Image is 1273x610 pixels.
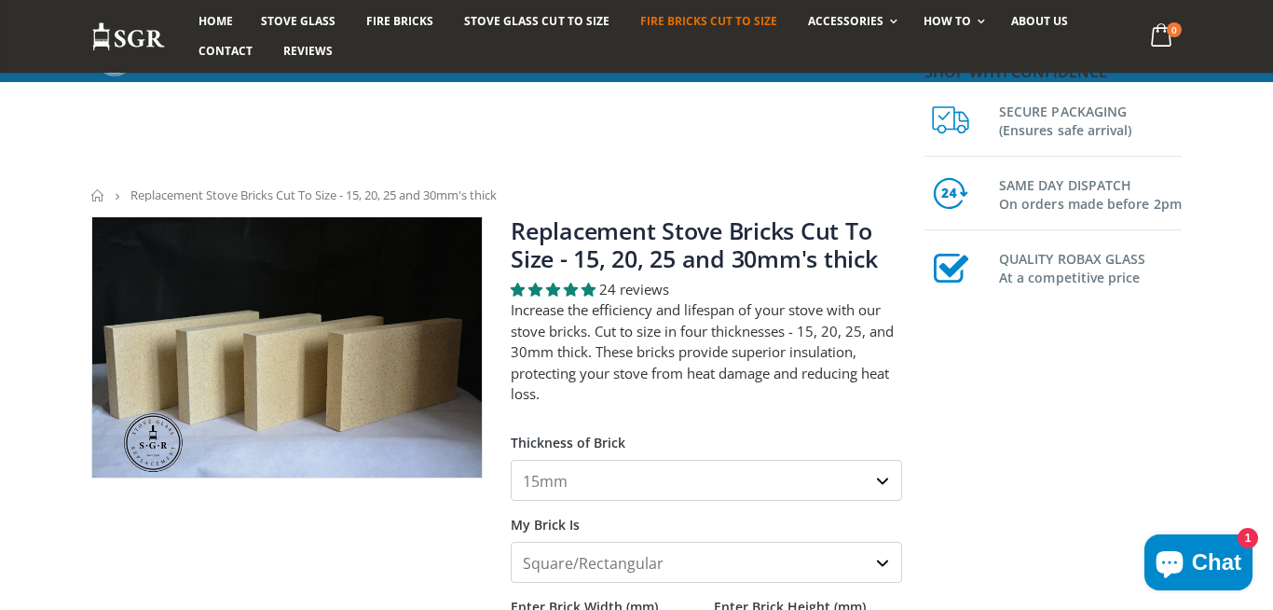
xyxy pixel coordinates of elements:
[198,43,253,59] span: Contact
[352,7,447,36] a: Fire Bricks
[511,215,878,274] a: Replacement Stove Bricks Cut To Size - 15, 20, 25 and 30mm's thick
[185,7,247,36] a: Home
[511,501,902,534] label: My Brick Is
[794,7,907,36] a: Accessories
[511,299,902,405] p: Increase the efficiency and lifespan of your stove with our stove bricks. Cut to size in four thi...
[511,280,599,298] span: 4.79 stars
[808,13,883,29] span: Accessories
[261,13,335,29] span: Stove Glass
[450,7,623,36] a: Stove Glass Cut To Size
[247,7,349,36] a: Stove Glass
[366,13,433,29] span: Fire Bricks
[1143,19,1182,55] a: 0
[999,246,1182,287] h3: QUALITY ROBAX GLASS At a competitive price
[91,21,166,52] img: Stove Glass Replacement
[1011,13,1068,29] span: About us
[185,36,267,66] a: Contact
[640,13,777,29] span: Fire Bricks Cut To Size
[1139,534,1258,595] inbox-online-store-chat: Shopify online store chat
[997,7,1082,36] a: About us
[599,280,669,298] span: 24 reviews
[283,43,333,59] span: Reviews
[1167,22,1182,37] span: 0
[130,187,497,203] span: Replacement Stove Bricks Cut To Size - 15, 20, 25 and 30mm's thick
[910,7,994,36] a: How To
[464,13,609,29] span: Stove Glass Cut To Size
[91,189,105,201] a: Home
[511,419,902,452] label: Thickness of Brick
[999,99,1182,140] h3: SECURE PACKAGING (Ensures safe arrival)
[924,13,971,29] span: How To
[269,36,347,66] a: Reviews
[92,217,482,477] img: 4_fire_bricks_1aa33a0b-dc7a-4843-b288-55f1aa0e36c3_800x_crop_center.jpeg
[198,13,233,29] span: Home
[626,7,791,36] a: Fire Bricks Cut To Size
[999,173,1182,214] h3: SAME DAY DISPATCH On orders made before 2pm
